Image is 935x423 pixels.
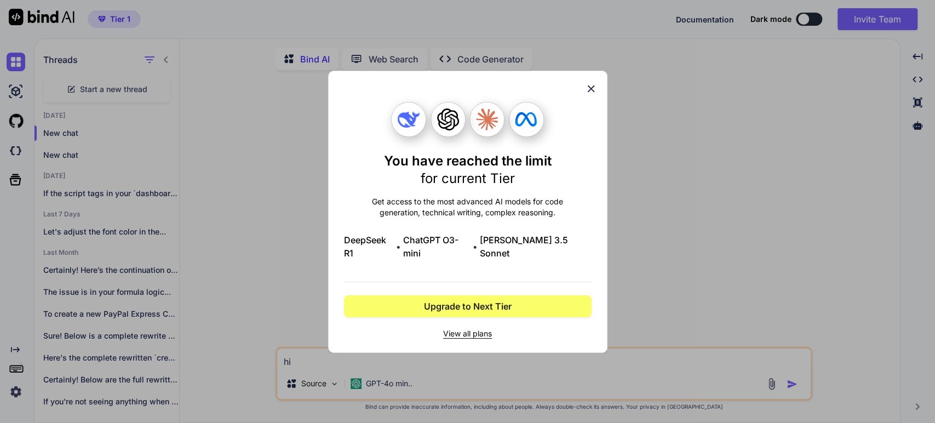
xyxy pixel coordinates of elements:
span: • [396,240,401,253]
span: ChatGPT O3-mini [403,233,471,260]
span: [PERSON_NAME] 3.5 Sonnet [480,233,591,260]
p: Get access to the most advanced AI models for code generation, technical writing, complex reasoning. [344,196,592,218]
h1: You have reached the limit [384,152,552,187]
span: Upgrade to Next Tier [424,300,512,313]
img: Deepseek [398,108,420,130]
span: View all plans [344,328,592,339]
span: • [473,240,478,253]
button: Upgrade to Next Tier [344,295,592,317]
span: DeepSeek R1 [344,233,394,260]
span: for current Tier [421,170,515,186]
